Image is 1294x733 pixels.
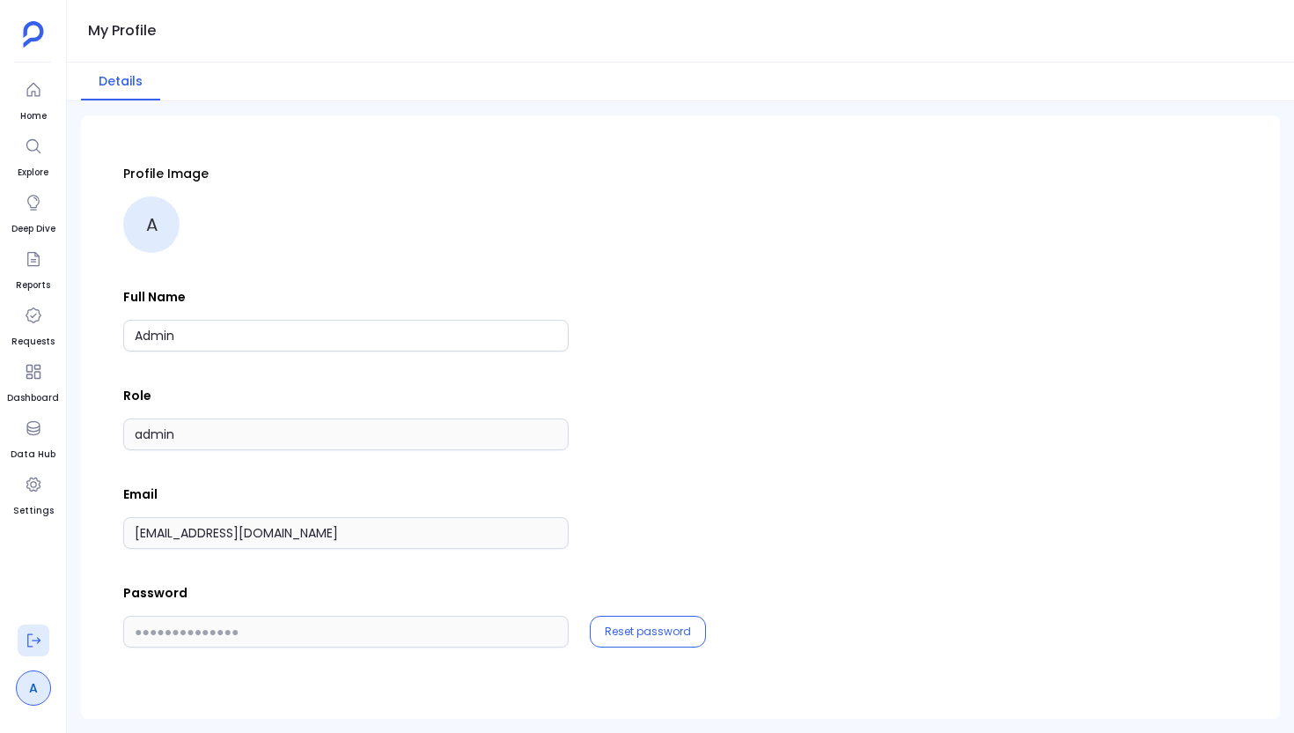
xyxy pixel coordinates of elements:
div: A [123,196,180,253]
span: Reports [16,278,50,292]
p: Email [123,485,1238,503]
a: Deep Dive [11,187,55,236]
span: Dashboard [7,391,59,405]
img: petavue logo [23,21,44,48]
button: Reset password [605,625,691,639]
span: Home [18,109,49,123]
input: Role [123,418,569,450]
a: Data Hub [11,412,55,462]
a: Explore [18,130,49,180]
span: Data Hub [11,448,55,462]
span: Settings [13,504,54,518]
p: Full Name [123,288,1238,306]
h1: My Profile [88,19,156,43]
button: Details [81,63,160,100]
a: Dashboard [7,356,59,405]
p: Profile Image [123,165,1238,182]
a: Settings [13,469,54,518]
p: Password [123,584,1238,602]
p: Role [123,387,1238,404]
span: Deep Dive [11,222,55,236]
a: Reports [16,243,50,292]
span: Explore [18,166,49,180]
span: Requests [11,335,55,349]
a: Requests [11,300,55,349]
input: ●●●●●●●●●●●●●● [123,616,569,648]
input: Full Name [123,320,569,352]
a: A [16,670,51,706]
input: Email [123,517,569,549]
a: Home [18,74,49,123]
